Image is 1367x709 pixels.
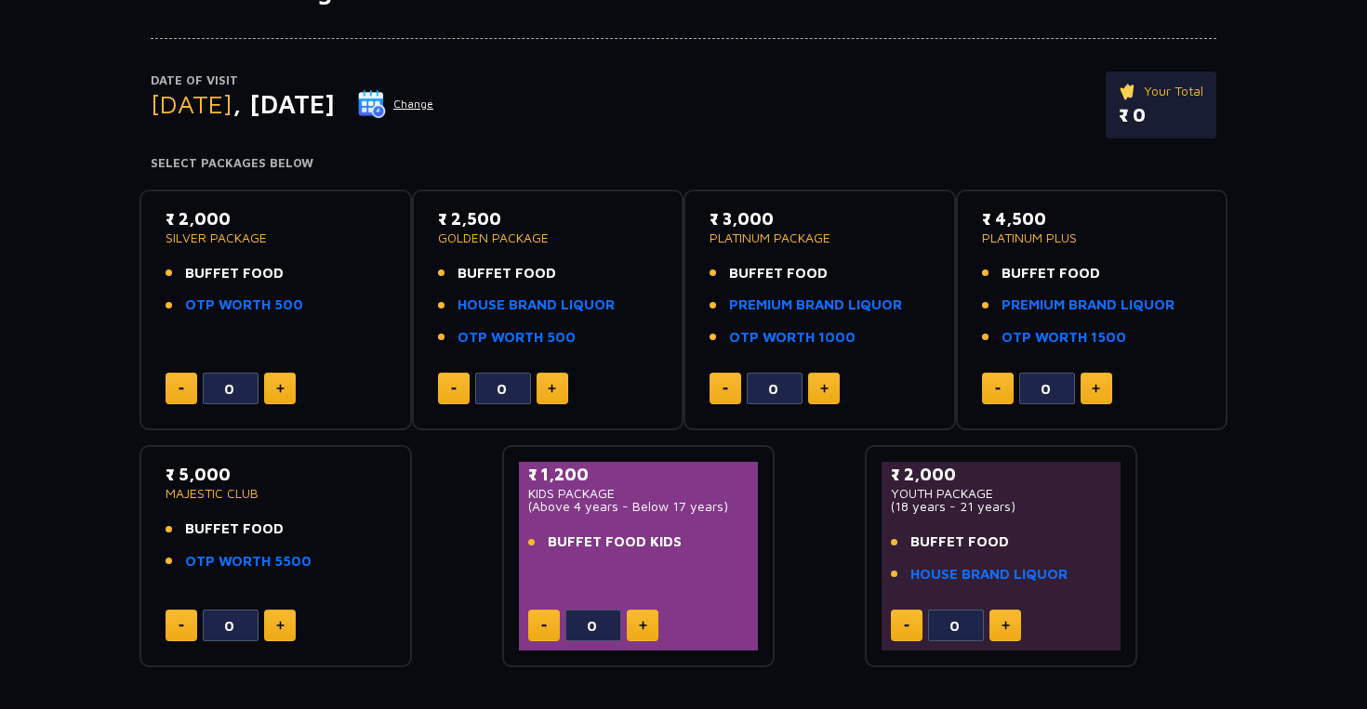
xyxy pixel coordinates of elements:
[982,206,1202,231] p: ₹ 4,500
[179,387,184,390] img: minus
[548,532,682,553] span: BUFFET FOOD KIDS
[891,487,1111,500] p: YOUTH PACKAGE
[185,295,303,316] a: OTP WORTH 500
[166,206,386,231] p: ₹ 2,000
[1092,384,1100,393] img: plus
[548,384,556,393] img: plus
[729,327,856,348] a: OTP WORTH 1000
[528,487,749,500] p: KIDS PACKAGE
[541,624,547,627] img: minus
[910,564,1068,585] a: HOUSE BRAND LIQUOR
[438,206,658,231] p: ₹ 2,500
[1119,101,1203,129] p: ₹ 0
[185,551,312,572] a: OTP WORTH 5500
[528,500,749,513] p: (Above 4 years - Below 17 years)
[891,462,1111,487] p: ₹ 2,000
[151,88,232,119] span: [DATE]
[276,621,285,630] img: plus
[1002,327,1126,348] a: OTP WORTH 1500
[729,263,828,284] span: BUFFET FOOD
[185,263,284,284] span: BUFFET FOOD
[982,231,1202,244] p: PLATINUM PLUS
[1002,295,1175,316] a: PREMIUM BRAND LIQUOR
[1119,81,1203,101] p: Your Total
[820,384,829,393] img: plus
[166,462,386,487] p: ₹ 5,000
[710,231,930,244] p: PLATINUM PACKAGE
[639,621,647,630] img: plus
[729,295,902,316] a: PREMIUM BRAND LIQUOR
[910,532,1009,553] span: BUFFET FOOD
[166,487,386,500] p: MAJESTIC CLUB
[438,231,658,244] p: GOLDEN PACKAGE
[458,295,615,316] a: HOUSE BRAND LIQUOR
[458,263,556,284] span: BUFFET FOOD
[151,156,1216,171] h4: Select Packages Below
[458,327,576,348] a: OTP WORTH 500
[995,387,1001,390] img: minus
[723,387,728,390] img: minus
[1002,621,1010,630] img: plus
[1002,263,1100,284] span: BUFFET FOOD
[710,206,930,231] p: ₹ 3,000
[151,72,434,90] p: Date of Visit
[357,89,434,119] button: Change
[528,462,749,487] p: ₹ 1,200
[179,624,184,627] img: minus
[276,384,285,393] img: plus
[185,519,284,540] span: BUFFET FOOD
[232,88,335,119] span: , [DATE]
[904,624,909,627] img: minus
[891,500,1111,513] p: (18 years - 21 years)
[166,231,386,244] p: SILVER PACKAGE
[1119,81,1138,101] img: ticket
[451,387,457,390] img: minus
